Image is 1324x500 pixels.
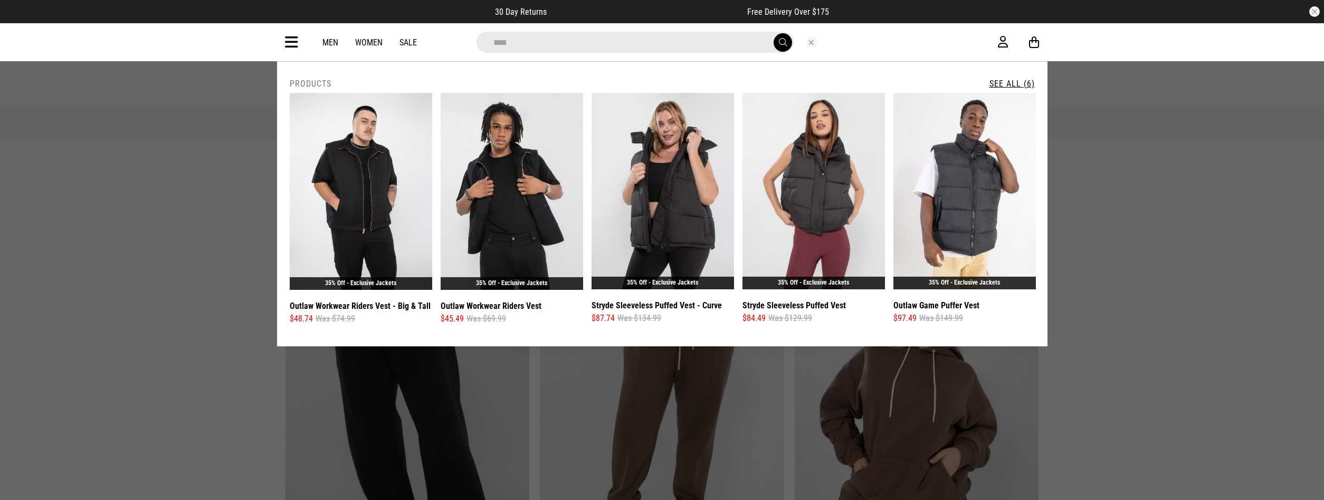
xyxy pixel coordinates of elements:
[929,279,1000,286] a: 35% Off - Exclusive Jackets
[322,37,338,48] a: Men
[290,313,313,325] span: $48.74
[742,299,846,312] a: Stryde Sleeveless Puffed Vest
[441,93,583,290] img: Outlaw Workwear Riders Vest in Black
[592,299,722,312] a: Stryde Sleeveless Puffed Vest - Curve
[290,79,331,89] h2: Products
[742,312,766,325] span: $84.49
[290,93,432,290] img: Outlaw Workwear Riders Vest - Big & Tall in Black
[8,4,40,36] button: Open LiveChat chat widget
[778,279,849,286] a: 35% Off - Exclusive Jackets
[355,37,383,48] a: Women
[568,6,726,17] iframe: Customer reviews powered by Trustpilot
[316,313,355,325] span: Was $74.99
[742,93,885,289] img: Stryde Sleeveless Puffed Vest in Black
[441,313,464,325] span: $45.49
[627,279,698,286] a: 35% Off - Exclusive Jackets
[806,36,817,48] button: Close search
[466,313,506,325] span: Was $69.99
[495,7,547,17] span: 30 Day Returns
[399,37,417,48] a: Sale
[989,79,1035,89] a: See All (6)
[919,312,963,325] span: Was $149.99
[592,312,615,325] span: $87.74
[617,312,661,325] span: Was $134.99
[441,299,541,313] a: Outlaw Workwear Riders Vest
[893,93,1036,289] img: Outlaw Game Puffer Vest in Black
[325,279,396,287] a: 35% Off - Exclusive Jackets
[893,299,979,312] a: Outlaw Game Puffer Vest
[768,312,812,325] span: Was $129.99
[747,7,829,17] span: Free Delivery Over $175
[592,93,734,289] img: Stryde Sleeveless Puffed Vest - Curve in Black
[476,279,547,287] a: 35% Off - Exclusive Jackets
[290,299,431,313] a: Outlaw Workwear Riders Vest - Big & Tall
[893,312,917,325] span: $97.49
